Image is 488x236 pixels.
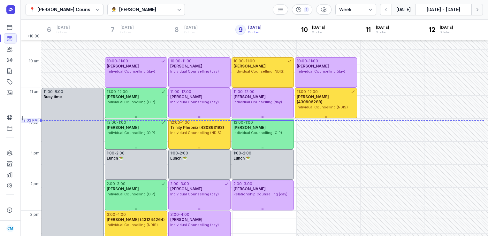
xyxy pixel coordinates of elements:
div: 11:00 [119,59,128,64]
div: - [53,89,55,94]
span: Lunch 🥗 [170,156,187,161]
div: [PERSON_NAME] [119,6,156,13]
span: Busy time [43,94,62,99]
span: [DATE] [184,25,198,30]
span: [PERSON_NAME] [233,64,266,68]
div: - [116,89,118,94]
div: 12 [427,25,437,35]
div: 11:00 [233,89,243,94]
span: Lunch 🥗 [107,156,124,161]
div: [PERSON_NAME] Counselling [37,6,103,13]
span: Individual Counselling (O.P) [107,100,155,104]
span: [DATE] [376,25,389,30]
div: - [179,212,181,217]
div: 1:00 [245,120,253,125]
div: 11:00 [43,89,53,94]
span: [PERSON_NAME] [233,125,266,130]
span: Individual Counselling (day) [170,69,219,74]
div: 12:00 [245,89,255,94]
div: 2:00 [107,181,115,186]
div: - [117,59,119,64]
div: 1:00 [107,151,114,156]
span: Individual Counselling (day) [233,100,282,104]
span: Individual Counselling (O.P) [107,192,155,196]
div: 2:00 [243,151,251,156]
div: - [180,59,182,64]
div: - [178,151,180,156]
span: [PERSON_NAME] [107,186,139,191]
div: October [184,30,198,35]
span: [DATE] [248,25,262,30]
span: Individual Counselling (NDIS) [233,69,285,74]
div: 1:00 [233,151,241,156]
span: [PERSON_NAME] [233,186,266,191]
div: 12:00 [308,89,318,94]
span: [PERSON_NAME] [170,94,202,99]
span: [DATE] [440,25,453,30]
div: 10 [299,25,309,35]
span: Individual Counselling (NDIS) [297,105,348,109]
div: 12:00 [181,89,191,94]
div: 11:00 [170,89,179,94]
div: 12:00 [233,120,243,125]
div: - [243,120,245,125]
span: 2 pm [30,181,40,186]
div: - [114,151,116,156]
div: October [312,30,325,35]
div: - [179,181,180,186]
div: 3:00 [107,212,115,217]
div: October [376,30,389,35]
span: Individual Counselling (day) [170,192,219,196]
div: 12:00 [118,89,128,94]
div: - [179,89,181,94]
span: Individual Counselling (day) [297,69,345,74]
div: October [57,30,70,35]
div: 11:00 [297,89,306,94]
div: - [306,89,308,94]
span: 10 am [29,59,40,64]
div: 2:00 [180,151,188,156]
span: [PERSON_NAME] [233,94,266,99]
div: 2:00 [116,151,125,156]
div: 4:00 [181,212,189,217]
span: [PERSON_NAME] (431244264) [107,217,165,222]
div: 2:00 [170,181,179,186]
div: 11 [363,25,373,35]
div: 8 [172,25,182,35]
div: 10:00 [107,59,117,64]
div: 1:00 [170,151,178,156]
div: - [115,181,117,186]
span: Individual Counselling (day) [170,223,219,227]
div: 7 [108,25,118,35]
div: 10:00 [233,59,244,64]
div: - [115,212,117,217]
div: October [120,30,134,35]
button: [DATE] - [DATE] [415,4,471,15]
div: - [307,59,309,64]
div: 11:00 [107,89,116,94]
span: +10:00 [27,34,41,40]
div: October [440,30,453,35]
span: [PERSON_NAME] [107,94,139,99]
div: - [244,59,246,64]
span: [DATE] [312,25,325,30]
div: 1 [304,7,309,12]
div: 9 [235,25,246,35]
div: - [243,89,245,94]
span: Lunch 🥗 [233,156,250,161]
div: 11:00 [182,59,192,64]
div: 2:00 [233,181,242,186]
span: [PERSON_NAME] [107,64,139,68]
div: 4:00 [117,212,126,217]
div: October [248,30,262,35]
span: [DATE] [120,25,134,30]
span: Individual Counselling (NDIS) [170,130,221,135]
div: 3:00 [244,181,252,186]
span: 3 pm [30,212,40,217]
div: 11:00 [246,59,255,64]
div: - [117,120,118,125]
span: [DATE] [57,25,70,30]
span: Individual Counselling (day) [107,69,155,74]
div: 6 [44,25,54,35]
span: 1 pm [31,151,40,156]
